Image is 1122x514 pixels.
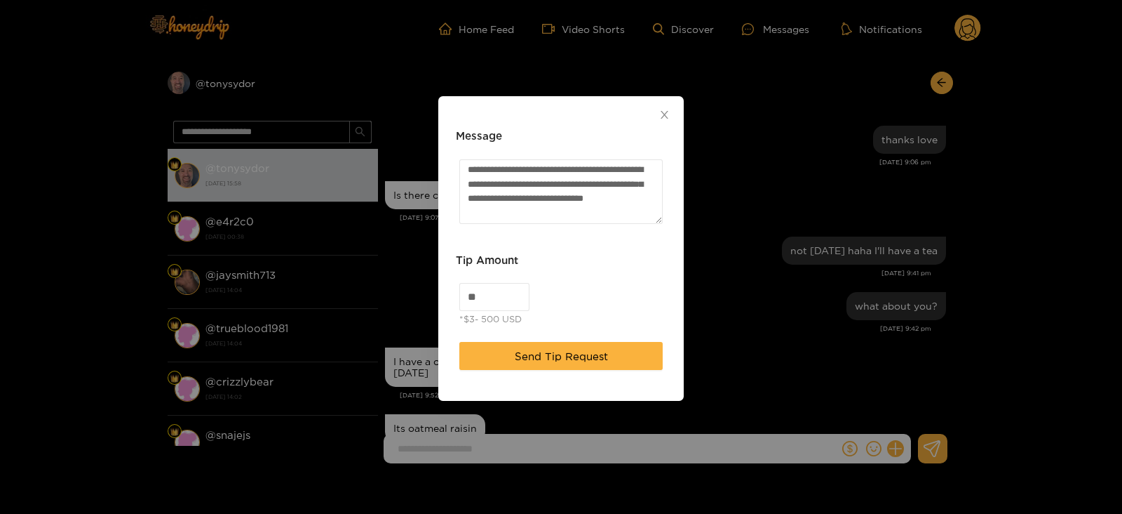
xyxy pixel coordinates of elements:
h3: Tip Amount [456,252,518,269]
span: Send Tip Request [515,348,608,365]
button: Close [644,96,684,136]
div: *$3- 500 USD [459,312,522,326]
button: Send Tip Request [459,342,663,370]
span: close [659,110,670,120]
h3: Message [456,128,502,145]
